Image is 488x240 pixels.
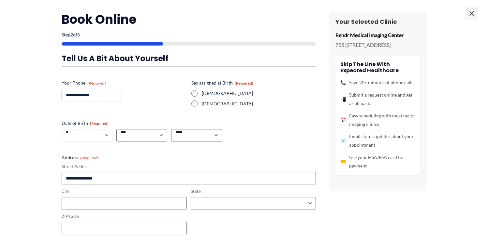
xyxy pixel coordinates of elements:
h3: Tell us a bit about yourself [62,53,316,63]
li: Easy scheduling with most major imaging clinics [340,112,415,128]
span: (Required) [80,155,99,160]
h3: Your Selected Clinic [335,18,420,25]
legend: Date of Birth [62,120,109,127]
label: City [62,188,187,194]
span: 📲 [340,95,346,103]
h2: Book Online [62,11,316,27]
label: [DEMOGRAPHIC_DATA] [202,100,316,107]
span: (Required) [87,81,106,86]
p: 758 [STREET_ADDRESS] [335,40,420,50]
p: Rendr Medical Imaging Center [335,30,420,40]
label: State [191,188,316,194]
label: ZIP Code [62,213,187,220]
li: Email status updates about your appointment [340,132,415,149]
legend: Sex assigned at Birth [191,80,253,86]
label: Street Address [62,164,316,170]
span: 📧 [340,137,346,145]
span: 5 [77,32,80,37]
span: 📅 [340,116,346,124]
li: Save 20+ minutes of phone calls [340,78,415,87]
span: (Required) [235,81,253,86]
span: × [465,7,478,20]
span: 💳 [340,157,346,166]
label: [DEMOGRAPHIC_DATA] [202,90,316,97]
h4: Skip the line with Expected Healthcare [340,61,415,73]
li: Submit a request online and get a call back [340,91,415,108]
legend: Address [62,154,99,161]
span: (Required) [90,121,109,126]
label: Your Phone [62,80,186,86]
span: 2 [70,32,73,37]
li: Use your HSA/FSA card for payment [340,153,415,170]
span: 📞 [340,78,346,87]
p: Step of [62,33,316,37]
